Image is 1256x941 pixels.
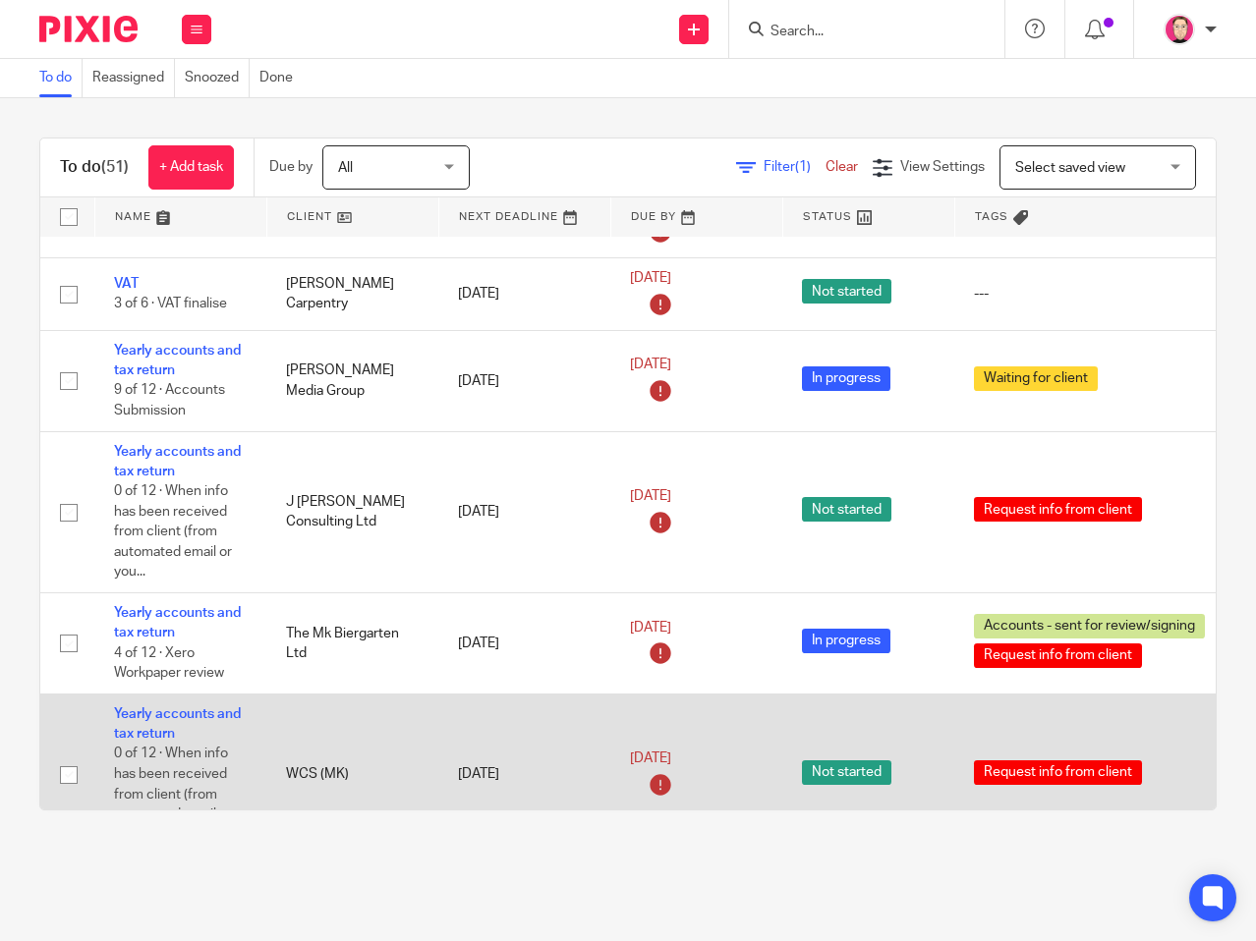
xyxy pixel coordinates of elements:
[114,747,232,842] span: 0 of 12 · When info has been received from client (from automated email or you...
[900,160,985,174] span: View Settings
[975,211,1008,222] span: Tags
[630,621,671,635] span: [DATE]
[39,59,83,97] a: To do
[114,606,241,639] a: Yearly accounts and tax return
[266,330,438,431] td: [PERSON_NAME] Media Group
[114,707,241,741] a: Yearly accounts and tax return
[802,279,891,304] span: Not started
[630,271,671,285] span: [DATE]
[114,298,227,311] span: 3 of 6 · VAT finalise
[266,431,438,593] td: J [PERSON_NAME] Consulting Ltd
[630,752,671,766] span: [DATE]
[769,24,945,41] input: Search
[802,366,890,391] span: In progress
[148,145,234,190] a: + Add task
[266,693,438,856] td: WCS (MK)
[802,760,891,785] span: Not started
[438,330,610,431] td: [DATE]
[438,593,610,694] td: [DATE]
[974,760,1142,785] span: Request info from client
[114,484,232,579] span: 0 of 12 · When info has been received from client (from automated email or you...
[114,445,241,478] a: Yearly accounts and tax return
[39,16,138,42] img: Pixie
[266,258,438,331] td: [PERSON_NAME] Carpentry
[114,344,241,377] a: Yearly accounts and tax return
[974,284,1236,304] div: ---
[185,59,250,97] a: Snoozed
[114,646,224,681] span: 4 of 12 · Xero Workpaper review
[266,593,438,694] td: The Mk Biergarten Ltd
[438,693,610,856] td: [DATE]
[269,157,313,177] p: Due by
[101,159,129,175] span: (51)
[630,489,671,503] span: [DATE]
[114,277,139,291] a: VAT
[826,160,858,174] a: Clear
[438,258,610,331] td: [DATE]
[974,614,1205,638] span: Accounts - sent for review/signing
[795,160,811,174] span: (1)
[438,431,610,593] td: [DATE]
[114,384,225,418] span: 9 of 12 · Accounts Submission
[259,59,303,97] a: Done
[60,157,129,178] h1: To do
[974,366,1098,391] span: Waiting for client
[974,497,1142,522] span: Request info from client
[1164,14,1195,45] img: Bradley%20-%20Pink.png
[92,59,175,97] a: Reassigned
[802,629,890,653] span: In progress
[630,359,671,372] span: [DATE]
[338,161,353,175] span: All
[1015,161,1125,175] span: Select saved view
[764,160,826,174] span: Filter
[802,497,891,522] span: Not started
[974,643,1142,668] span: Request info from client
